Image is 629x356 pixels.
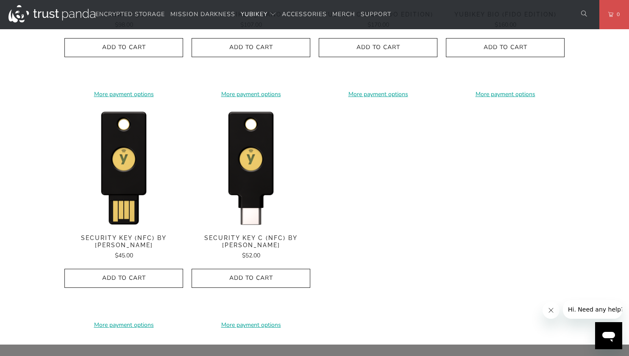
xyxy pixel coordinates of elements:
a: Security Key (NFC) by [PERSON_NAME] $45.00 [64,235,183,260]
span: YubiKey [241,10,267,18]
span: Support [361,10,391,18]
a: More payment options [446,90,565,99]
a: More payment options [64,90,183,99]
span: 0 [613,10,620,19]
a: More payment options [64,320,183,330]
a: Accessories [282,5,327,25]
a: Encrypted Storage [95,5,165,25]
iframe: Close message [543,302,559,319]
span: Security Key C (NFC) by [PERSON_NAME] [192,235,310,249]
a: Merch [332,5,355,25]
a: More payment options [319,90,437,99]
a: Support [361,5,391,25]
span: Add to Cart [200,44,301,51]
a: More payment options [192,90,310,99]
img: Trust Panda Australia [8,5,95,22]
nav: Translation missing: en.navigation.header.main_nav [95,5,391,25]
a: Security Key (NFC) by Yubico - Trust Panda Security Key (NFC) by Yubico - Trust Panda [64,108,183,226]
span: Merch [332,10,355,18]
span: Add to Cart [328,44,429,51]
span: Add to Cart [73,44,174,51]
span: $45.00 [115,251,133,259]
iframe: Message from company [563,300,622,319]
span: Mission Darkness [170,10,235,18]
button: Add to Cart [446,38,565,57]
summary: YubiKey [241,5,276,25]
a: Security Key C (NFC) by [PERSON_NAME] $52.00 [192,235,310,260]
span: $52.00 [242,251,260,259]
span: Encrypted Storage [95,10,165,18]
span: Hi. Need any help? [5,6,61,13]
button: Add to Cart [64,269,183,288]
a: Security Key C (NFC) by Yubico - Trust Panda Security Key C (NFC) by Yubico - Trust Panda [192,108,310,226]
span: Accessories [282,10,327,18]
span: Add to Cart [455,44,556,51]
span: Security Key (NFC) by [PERSON_NAME] [64,235,183,249]
button: Add to Cart [192,38,310,57]
button: Add to Cart [64,38,183,57]
a: Mission Darkness [170,5,235,25]
button: Add to Cart [319,38,437,57]
span: Add to Cart [200,275,301,282]
a: More payment options [192,320,310,330]
iframe: Button to launch messaging window [595,322,622,349]
button: Add to Cart [192,269,310,288]
img: Security Key (NFC) by Yubico - Trust Panda [64,108,183,226]
span: Add to Cart [73,275,174,282]
img: Security Key C (NFC) by Yubico - Trust Panda [192,108,310,226]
